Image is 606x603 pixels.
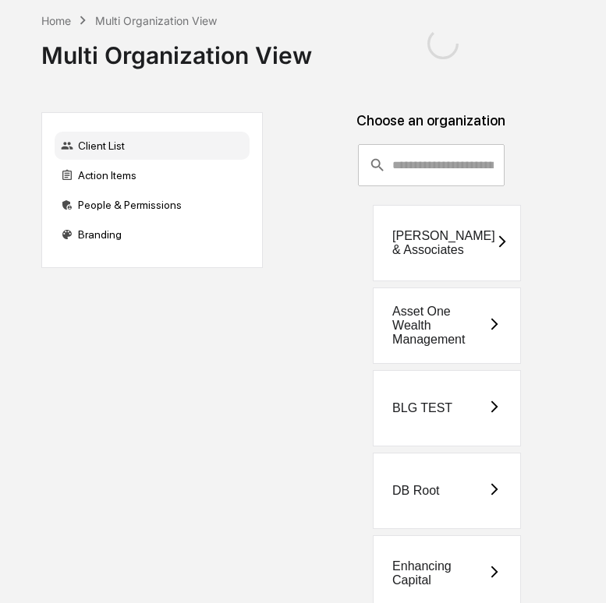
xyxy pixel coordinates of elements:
[55,220,250,249] div: Branding
[358,144,505,186] div: consultant-dashboard__filter-organizations-search-bar
[392,229,495,257] div: [PERSON_NAME] & Associates
[392,305,487,347] div: Asset One Wealth Management
[275,112,587,144] div: Choose an organization
[392,401,452,415] div: BLG TEST
[392,559,487,587] div: Enhancing Capital
[41,14,71,27] div: Home
[392,484,439,498] div: DB Root
[41,29,312,69] div: Multi Organization View
[55,161,250,189] div: Action Items
[95,14,217,27] div: Multi Organization View
[55,191,250,219] div: People & Permissions
[55,132,250,160] div: Client List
